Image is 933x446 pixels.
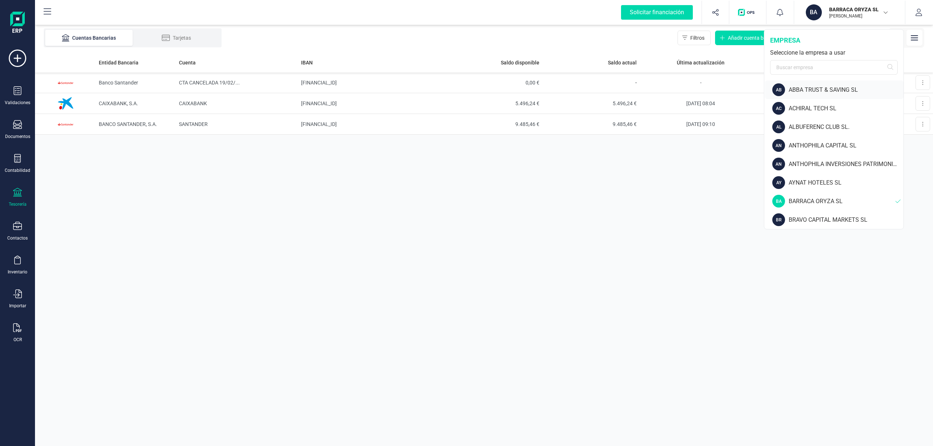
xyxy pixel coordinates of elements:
[99,80,138,86] span: Banco Santander
[60,34,118,42] div: Cuentas Bancarias
[772,158,785,170] div: AN
[9,303,26,309] div: Importar
[772,213,785,226] div: BR
[501,59,539,66] span: Saldo disponible
[789,160,903,169] div: ANTHOPHILA INVERSIONES PATRIMONIALES SL
[686,100,715,106] span: [DATE] 08:04
[789,86,903,94] div: ABBA TRUST & SAVING SL
[686,121,715,127] span: [DATE] 09:10
[803,1,896,24] button: BABARRACA ORYZA SL[PERSON_NAME]
[545,121,637,128] span: 9.485,46 €
[179,100,207,106] span: CAIXABANK
[789,197,895,206] div: BARRACA ORYZA SL
[789,141,903,150] div: ANTHOPHILA CAPITAL SL
[55,92,77,114] img: Imagen de CAIXABANK, S.A.
[715,31,787,45] button: Añadir cuenta bancaria
[545,78,637,87] p: -
[770,48,898,57] div: Seleccione la empresa a usar
[772,102,785,115] div: AC
[179,59,196,66] span: Cuenta
[738,9,757,16] img: Logo de OPS
[298,93,445,114] td: [FINANCIAL_ID]
[789,216,903,224] div: BRAVO CAPITAL MARKETS SL
[5,100,30,106] div: Validaciones
[677,59,725,66] span: Última actualización
[772,83,785,96] div: AB
[8,269,27,275] div: Inventario
[448,79,539,86] span: 0,00 €
[13,337,22,343] div: OCR
[621,5,693,20] div: Solicitar financiación
[55,72,77,94] img: Imagen de Banco Santander
[829,13,887,19] p: [PERSON_NAME]
[99,121,157,127] span: BANCO SANTANDER, S.A.
[179,121,208,127] span: SANTANDER
[608,59,637,66] span: Saldo actual
[612,1,702,24] button: Solicitar financiación
[5,167,30,173] div: Contabilidad
[734,1,762,24] button: Logo de OPS
[728,34,781,42] span: Añadir cuenta bancaria
[829,6,887,13] p: BARRACA ORYZA SL
[770,35,898,46] div: empresa
[448,121,539,128] span: 9.485,46 €
[147,34,206,42] div: Tarjetas
[806,4,822,20] div: BA
[789,123,903,131] div: ALBUFERENC CLUB SL.
[545,100,637,107] span: 5.496,24 €
[298,72,445,93] td: [FINANCIAL_ID]
[55,113,77,135] img: Imagen de BANCO SANTANDER, S.A.
[301,59,313,66] span: IBAN
[99,59,138,66] span: Entidad Bancaria
[678,31,711,45] button: Filtros
[10,12,25,35] img: Logo Finanedi
[770,60,898,75] input: Buscar empresa
[772,176,785,189] div: AY
[772,121,785,133] div: AL
[789,178,903,187] div: AYNAT HOTELES SL
[7,235,28,241] div: Contactos
[448,100,539,107] span: 5.496,24 €
[690,34,704,42] span: Filtros
[772,139,785,152] div: AN
[789,104,903,113] div: ACHIRAL TECH SL
[298,114,445,135] td: [FINANCIAL_ID]
[9,201,27,207] div: Tesorería
[99,100,138,106] span: CAIXABANK, S.A.
[700,80,702,86] span: -
[179,80,240,86] span: CTA CANCELADA 19/02/ ...
[5,134,30,139] div: Documentos
[772,195,785,208] div: BA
